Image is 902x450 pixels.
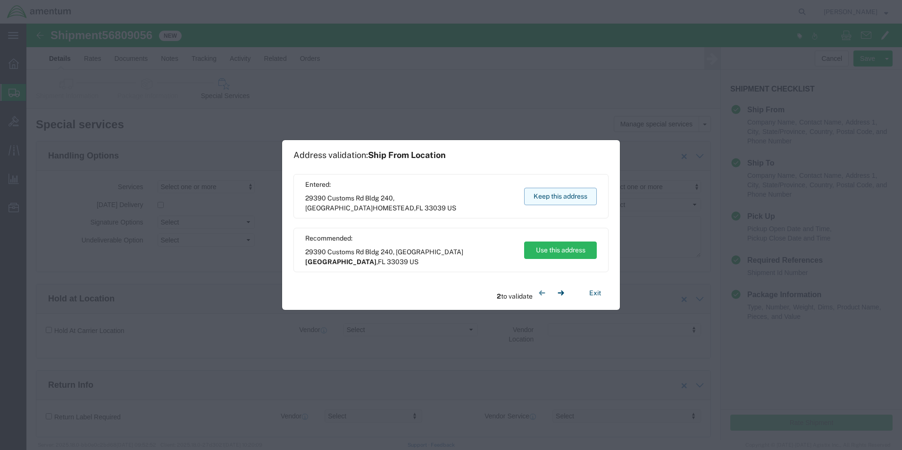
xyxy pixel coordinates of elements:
[524,242,597,259] button: Use this address
[497,292,501,300] span: 2
[447,204,456,212] span: US
[368,150,446,160] span: Ship From Location
[387,258,408,266] span: 33039
[416,204,423,212] span: FL
[497,283,570,302] div: to validate
[524,188,597,205] button: Keep this address
[305,233,515,243] span: Recommended:
[373,204,414,212] span: HOMESTEAD
[305,193,515,213] span: 29390 Customs Rd Bldg 240, [GEOGRAPHIC_DATA] ,
[409,258,418,266] span: US
[305,247,515,267] span: 29390 Customs Rd Bldg 240, [GEOGRAPHIC_DATA] ,
[378,258,385,266] span: FL
[305,258,376,266] span: [GEOGRAPHIC_DATA]
[582,285,609,301] button: Exit
[305,180,515,190] span: Entered:
[425,204,446,212] span: 33039
[293,150,446,160] h1: Address validation:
